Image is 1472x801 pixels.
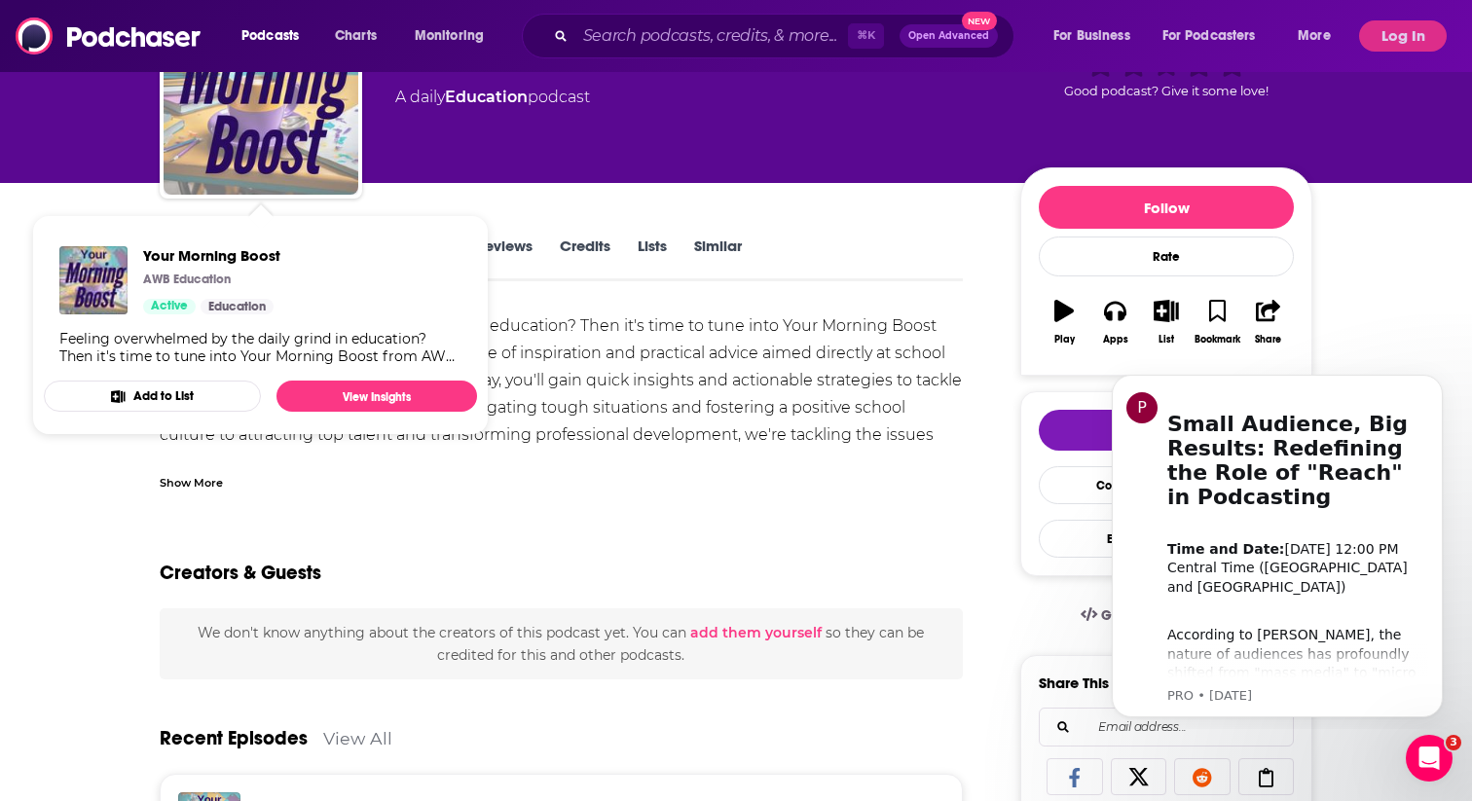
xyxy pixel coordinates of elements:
[143,299,196,314] a: Active
[848,23,884,49] span: ⌘ K
[323,728,392,748] a: View All
[1284,20,1355,52] button: open menu
[228,20,324,52] button: open menu
[1039,466,1294,504] a: Contact This Podcast
[1020,14,1312,134] div: Good podcast? Give it some love!
[690,625,822,640] button: add them yourself
[1039,287,1089,357] button: Play
[1174,758,1231,795] a: Share on Reddit
[59,246,128,314] img: Your Morning Boost
[1255,334,1281,346] div: Share
[335,22,377,50] span: Charts
[1359,20,1447,52] button: Log In
[1053,22,1130,50] span: For Business
[1298,22,1331,50] span: More
[143,246,280,265] a: Your Morning Boost
[1047,758,1103,795] a: Share on Facebook
[908,31,989,41] span: Open Advanced
[322,20,388,52] a: Charts
[900,24,998,48] button: Open AdvancedNew
[445,88,528,106] a: Education
[1089,287,1140,357] button: Apps
[1141,287,1192,357] button: List
[1243,287,1294,357] button: Share
[1039,674,1171,692] h3: Share This Podcast
[198,624,924,663] span: We don't know anything about the creators of this podcast yet . You can so they can be credited f...
[415,22,484,50] span: Monitoring
[1238,758,1295,795] a: Copy Link
[16,18,202,55] img: Podchaser - Follow, Share and Rate Podcasts
[1039,237,1294,276] div: Rate
[1040,20,1155,52] button: open menu
[143,272,231,287] p: AWB Education
[160,726,308,750] a: Recent Episodes
[560,237,610,281] a: Credits
[160,312,963,558] div: Feeling overwhelmed by the daily grind in education? Then it's time to tune into Your Morning Boo...
[276,381,477,412] a: View Insights
[1446,735,1461,750] span: 3
[1064,84,1269,98] span: Good podcast? Give it some love!
[1039,520,1294,558] button: Export One-Sheet
[1103,334,1128,346] div: Apps
[962,12,997,30] span: New
[1192,287,1242,357] button: Bookmark
[395,86,590,109] div: A daily podcast
[1039,410,1294,451] button: tell me why sparkleTell Me Why
[575,20,848,52] input: Search podcasts, credits, & more...
[1055,709,1277,746] input: Email address...
[1039,186,1294,229] button: Follow
[160,561,321,585] h2: Creators & Guests
[1406,735,1453,782] iframe: Intercom live chat
[59,330,461,365] div: Feeling overwhelmed by the daily grind in education? Then it's time to tune into Your Morning Boo...
[1162,22,1256,50] span: For Podcasters
[401,20,509,52] button: open menu
[1039,708,1294,746] div: Search followers
[1159,334,1174,346] div: List
[241,22,299,50] span: Podcasts
[638,237,667,281] a: Lists
[151,297,188,316] span: Active
[540,14,1033,58] div: Search podcasts, credits, & more...
[1195,334,1240,346] div: Bookmark
[476,237,533,281] a: Reviews
[1065,592,1268,639] a: Get this podcast via API
[694,237,742,281] a: Similar
[44,381,261,412] button: Add to List
[201,299,274,314] a: Education
[1083,357,1472,729] iframe: Intercom notifications message
[1054,334,1075,346] div: Play
[1111,758,1167,795] a: Share on X/Twitter
[1150,20,1284,52] button: open menu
